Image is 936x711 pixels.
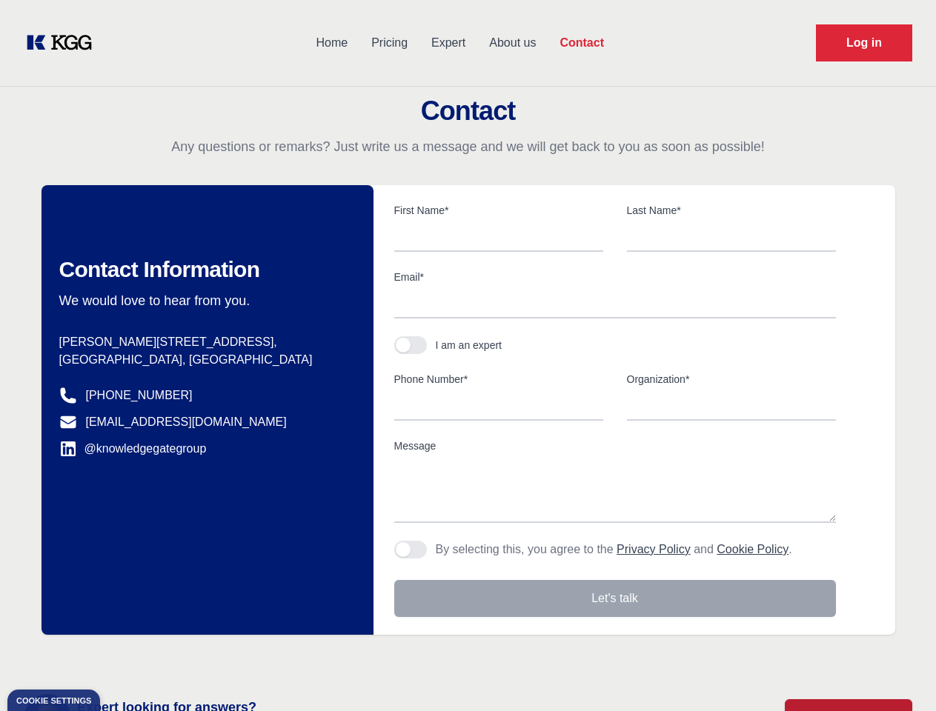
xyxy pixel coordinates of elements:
p: We would love to hear from you. [59,292,350,310]
div: Cookie settings [16,697,91,705]
iframe: Chat Widget [862,640,936,711]
button: Let's talk [394,580,836,617]
a: Home [304,24,359,62]
a: Privacy Policy [617,543,691,555]
h2: Contact [18,96,918,126]
a: KOL Knowledge Platform: Talk to Key External Experts (KEE) [24,31,104,55]
label: First Name* [394,203,603,218]
label: Phone Number* [394,372,603,387]
a: About us [477,24,548,62]
a: [PHONE_NUMBER] [86,387,193,404]
a: @knowledgegategroup [59,440,207,458]
label: Last Name* [627,203,836,218]
label: Message [394,438,836,453]
label: Email* [394,270,836,284]
h2: Contact Information [59,256,350,283]
label: Organization* [627,372,836,387]
a: Cookie Policy [717,543,789,555]
p: Any questions or remarks? Just write us a message and we will get back to you as soon as possible! [18,138,918,156]
p: By selecting this, you agree to the and . [436,541,792,558]
a: Request Demo [816,24,912,61]
a: [EMAIL_ADDRESS][DOMAIN_NAME] [86,413,287,431]
a: Contact [548,24,616,62]
a: Expert [419,24,477,62]
p: [GEOGRAPHIC_DATA], [GEOGRAPHIC_DATA] [59,351,350,369]
a: Pricing [359,24,419,62]
div: I am an expert [436,338,502,353]
p: [PERSON_NAME][STREET_ADDRESS], [59,333,350,351]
